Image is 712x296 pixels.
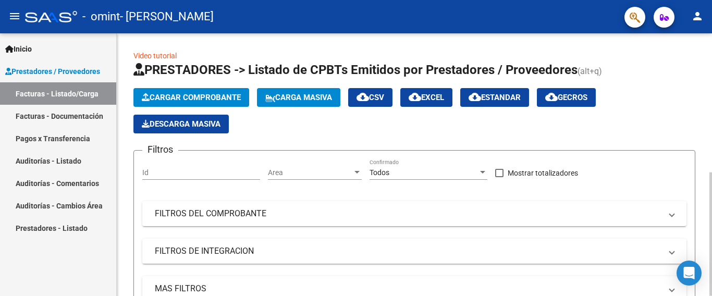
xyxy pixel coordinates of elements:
app-download-masive: Descarga masiva de comprobantes (adjuntos) [133,115,229,133]
button: Carga Masiva [257,88,340,107]
mat-icon: person [691,10,704,22]
mat-panel-title: MAS FILTROS [155,283,661,294]
span: - omint [82,5,120,28]
a: Video tutorial [133,52,177,60]
h3: Filtros [142,142,178,157]
span: Descarga Masiva [142,119,220,129]
span: (alt+q) [578,66,602,76]
span: EXCEL [409,93,444,102]
button: Estandar [460,88,529,107]
mat-panel-title: FILTROS DE INTEGRACION [155,245,661,257]
button: Descarga Masiva [133,115,229,133]
mat-expansion-panel-header: FILTROS DE INTEGRACION [142,239,686,264]
mat-icon: cloud_download [545,91,558,103]
span: Carga Masiva [265,93,332,102]
span: CSV [357,93,384,102]
span: - [PERSON_NAME] [120,5,214,28]
mat-icon: cloud_download [409,91,421,103]
span: Area [268,168,352,177]
span: Cargar Comprobante [142,93,241,102]
button: Gecros [537,88,596,107]
span: Gecros [545,93,587,102]
span: Inicio [5,43,32,55]
span: Mostrar totalizadores [508,167,578,179]
mat-panel-title: FILTROS DEL COMPROBANTE [155,208,661,219]
mat-icon: cloud_download [357,91,369,103]
span: Prestadores / Proveedores [5,66,100,77]
div: Open Intercom Messenger [677,261,702,286]
mat-expansion-panel-header: FILTROS DEL COMPROBANTE [142,201,686,226]
span: Todos [370,168,389,177]
span: Estandar [469,93,521,102]
mat-icon: cloud_download [469,91,481,103]
span: PRESTADORES -> Listado de CPBTs Emitidos por Prestadores / Proveedores [133,63,578,77]
mat-icon: menu [8,10,21,22]
button: Cargar Comprobante [133,88,249,107]
button: EXCEL [400,88,452,107]
button: CSV [348,88,392,107]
